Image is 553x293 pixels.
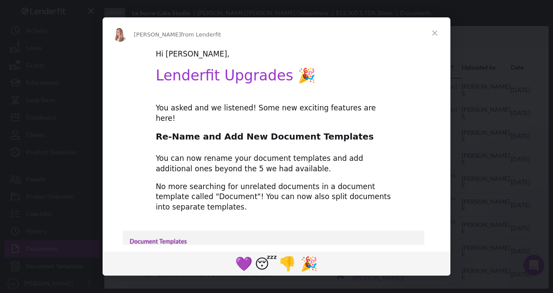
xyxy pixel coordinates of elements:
[300,256,318,272] span: 🎉
[156,182,397,213] div: No more searching for unrelated documents in a document template called "Document"! You can now a...
[255,253,276,274] span: sleeping reaction
[156,153,397,174] div: You can now rename your document templates and add additional ones beyond the 5 we had available.
[255,256,277,272] span: 😴
[235,256,253,272] span: 💜
[419,17,450,49] span: Close
[181,31,221,38] span: from Lenderfit
[298,253,320,274] span: tada reaction
[276,253,298,274] span: 1 reaction
[156,103,397,124] div: You asked and we listened! Some new exciting features are here!
[113,28,127,42] img: Profile image for Allison
[233,253,255,274] span: purple heart reaction
[279,256,296,272] span: 👎
[156,67,397,90] h1: Lenderfit Upgrades 🎉
[134,31,181,38] span: [PERSON_NAME]
[156,131,397,147] h2: Re-Name and Add New Document Templates
[156,49,397,60] div: Hi [PERSON_NAME],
